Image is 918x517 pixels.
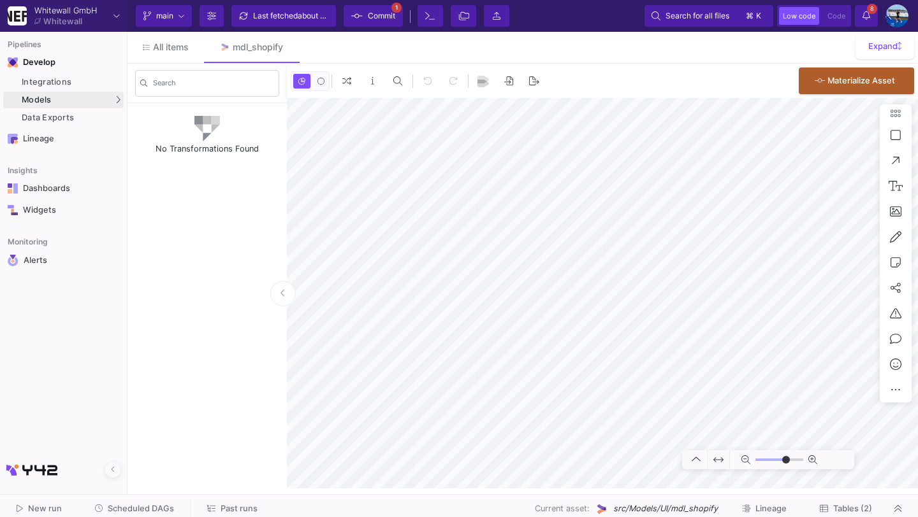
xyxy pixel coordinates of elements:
button: Last fetchedabout 1 hour ago [231,5,336,27]
img: AEdFTp4_RXFoBzJxSaYPMZp7Iyigz82078j9C0hFtL5t=s96-c [885,4,908,27]
span: Tables (2) [833,504,872,513]
button: 8 [855,5,878,27]
span: k [756,8,761,24]
div: Whitewall [43,17,82,25]
div: Alerts [24,255,106,266]
button: Materialize Asset [799,67,914,94]
div: Last fetched [253,6,330,25]
span: main [156,6,173,25]
span: 8 [867,4,877,14]
span: Materialize Asset [827,76,895,85]
span: Search for all files [666,6,729,25]
a: Navigation iconWidgets [3,200,124,220]
button: main [136,5,192,27]
div: Widgets [23,205,106,215]
button: ⌘k [742,8,766,24]
img: Navigation icon [8,57,18,67]
a: Navigation iconDashboards [3,178,124,199]
a: Integrations [3,74,124,90]
div: Integrations [22,77,120,87]
div: Lineage [23,134,106,144]
span: Current asset: [535,502,590,514]
span: src/Models/UI/mdl_shopify [613,502,718,514]
span: Code [827,11,845,20]
img: Tab icon [219,42,230,53]
img: Navigation icon [8,183,18,194]
div: Data Exports [22,113,120,123]
span: New run [28,504,62,513]
img: Navigation icon [8,134,18,144]
button: Commit [344,5,403,27]
a: Data Exports [3,110,124,126]
button: Code [824,7,849,25]
span: Commit [368,6,395,25]
div: Develop [23,57,42,67]
button: Search for all files⌘k [645,5,773,27]
span: Past runs [221,504,258,513]
a: Navigation iconLineage [3,129,124,149]
span: Low code [783,11,815,20]
div: mdl_shopify [233,42,283,52]
div: Whitewall GmbH [34,6,97,15]
img: Navigation icon [8,255,18,266]
span: ⌘ [746,8,754,24]
input: Search [153,81,274,90]
img: Navigation icon [8,205,18,215]
span: about 1 hour ago [298,11,357,20]
span: Models [22,95,52,105]
span: Lineage [755,504,787,513]
div: Dashboards [23,183,106,194]
button: Low code [779,7,819,25]
span: All items [153,42,189,52]
span: Scheduled DAGs [108,504,174,513]
img: UI Model [595,502,608,516]
img: YZ4Yr8zUCx6JYM5gIgaTIQYeTXdcwQjnYC8iZtTV.png [8,6,27,25]
a: Navigation iconAlerts [3,250,124,271]
div: No Transformations Found [127,103,287,162]
mat-expansion-panel-header: Navigation iconDevelop [3,52,124,73]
